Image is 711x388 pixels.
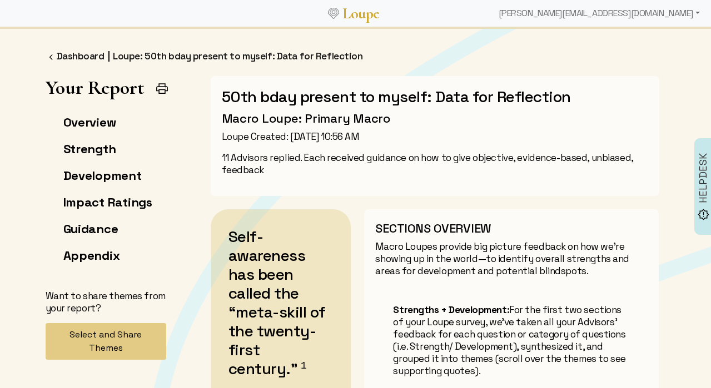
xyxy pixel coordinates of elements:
[63,168,142,183] a: Development
[393,304,509,316] b: Strengths + Development:
[46,52,57,63] img: FFFF
[698,208,709,220] img: brightness_alert_FILL0_wght500_GRAD0_ops.svg
[301,360,306,371] sup: 1
[155,82,169,95] img: Print Icon
[393,304,630,377] p: For the first two sections of your Loupe survey, we’ve taken all your Advisors’ feedback for each...
[46,76,144,99] h1: Your Report
[46,290,166,314] p: Want to share themes from your report?
[113,50,362,62] a: Loupe: 50th bday present to myself: Data for Reflection
[375,240,648,277] p: Macro Loupes provide big picture feedback on how we’re showing up in the world—to identify overal...
[339,3,384,24] a: Loupe
[222,110,648,126] h3: Macro Loupe: Primary Macro
[63,248,120,263] a: Appendix
[63,221,118,236] a: Guidance
[46,323,166,360] button: Select and Share Themes
[228,227,334,387] h2: Self-awareness has been called the “meta-skill of the twenty-first century.”
[222,130,648,143] p: Loupe Created: [DATE] 10:56 AM
[222,87,648,106] h2: 50th bday present to myself: Data for Reflection
[222,152,648,176] p: 11 Advisors replied. Each received guidance on how to give objective, evidence-based, unbiased, f...
[328,8,339,19] img: Loupe Logo
[494,2,704,24] div: [PERSON_NAME][EMAIL_ADDRESS][DOMAIN_NAME]
[63,141,116,157] a: Strength
[375,220,648,236] h3: SECTIONS OVERVIEW
[57,50,105,62] a: Dashboard
[151,77,173,100] button: Print Report
[46,76,166,367] app-left-page-nav: Your Report
[63,114,116,130] a: Overview
[108,50,110,63] span: |
[63,194,152,210] a: Impact Ratings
